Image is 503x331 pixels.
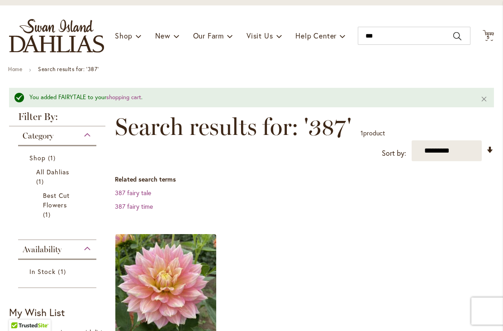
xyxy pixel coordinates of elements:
[361,129,363,137] span: 1
[8,66,22,72] a: Home
[23,245,62,254] span: Availability
[382,145,406,162] label: Sort by:
[48,153,58,163] span: 1
[43,210,53,219] span: 1
[295,31,337,40] span: Help Center
[7,299,32,324] iframe: Launch Accessibility Center
[115,188,151,197] a: 387 fairy tale
[9,306,65,319] strong: My Wish List
[193,31,224,40] span: Our Farm
[115,113,351,140] span: Search results for: '387'
[361,126,385,140] p: product
[9,112,105,126] strong: Filter By:
[9,19,104,53] a: store logo
[29,267,56,276] span: In Stock
[483,30,494,42] button: 5
[36,167,81,186] a: All Dahlias
[29,153,87,163] a: Shop
[106,93,141,101] a: shopping cart
[43,191,70,209] span: Best Cut Flowers
[115,31,133,40] span: Shop
[36,168,70,176] span: All Dahlias
[155,31,170,40] span: New
[58,267,68,276] span: 1
[115,175,494,184] dt: Related search terms
[43,191,74,219] a: Best Cut Flowers
[38,66,99,72] strong: Search results for: '387'
[29,154,46,162] span: Shop
[36,177,46,186] span: 1
[115,202,153,211] a: 387 fairy time
[487,34,490,40] span: 5
[23,131,53,141] span: Category
[29,93,467,102] div: You added FAIRYTALE to your .
[247,31,273,40] span: Visit Us
[29,267,87,276] a: In Stock 1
